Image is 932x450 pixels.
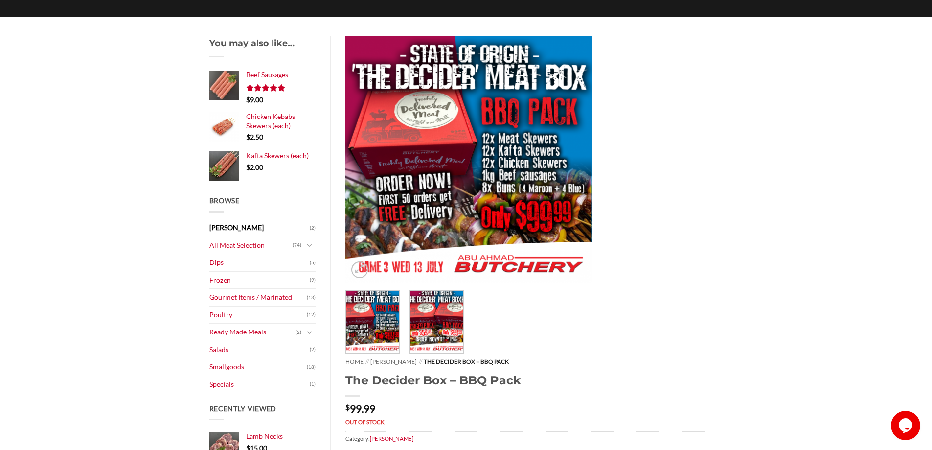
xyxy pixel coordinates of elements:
[209,272,310,289] a: Frozen
[345,36,592,283] img: The Decider Box - BBQ Pack
[246,71,316,79] a: Beef Sausages
[410,288,463,353] img: The Decider Box - BBQ Pack
[307,360,316,375] span: (18)
[246,163,250,171] span: $
[310,342,316,357] span: (2)
[310,221,316,236] span: (2)
[370,358,417,365] a: [PERSON_NAME]
[246,432,283,440] span: Lamb Necks
[296,325,301,340] span: (2)
[209,254,310,271] a: Dips
[246,112,295,129] span: Chicken Kebabs Skewers (each)
[370,435,413,442] a: [PERSON_NAME]
[246,151,309,160] span: Kafta Skewers (each)
[424,358,509,365] span: The Decider Box – BBQ Pack
[310,273,316,287] span: (9)
[345,373,723,388] h1: The Decider Box – BBQ Pack
[209,237,293,254] a: All Meat Selection
[345,419,723,426] p: Out of stock
[351,261,368,278] a: Zoom
[304,327,316,338] button: Toggle
[209,219,310,237] a: [PERSON_NAME]
[209,307,307,324] a: Poultry
[365,358,369,365] span: //
[209,289,307,306] a: Gourmet Items / Marinated
[419,358,422,365] span: //
[246,133,250,141] span: $
[209,36,316,57] h3: You may also like…
[209,196,240,205] span: Browse
[246,95,263,104] bdi: 9.00
[246,432,316,441] a: Lamb Necks
[345,358,364,365] a: Home
[209,404,277,413] span: Recently Viewed
[246,112,316,130] a: Chicken Kebabs Skewers (each)
[345,431,723,446] span: Category:
[246,133,263,141] bdi: 2.50
[293,238,301,253] span: (74)
[209,358,307,376] a: Smallgoods
[345,403,375,415] bdi: 99.99
[246,151,316,160] a: Kafta Skewers (each)
[246,71,288,79] span: Beef Sausages
[246,84,286,92] div: Rated 5.00 out of 5
[246,84,251,95] span: 1
[307,290,316,305] span: (13)
[307,308,316,322] span: (12)
[209,324,296,341] a: Ready Made Meals
[209,341,310,358] a: Salads
[246,163,263,171] bdi: 2.00
[310,256,316,270] span: (5)
[246,95,250,104] span: $
[304,240,316,251] button: Toggle
[209,376,310,393] a: Specials
[310,377,316,392] span: (1)
[891,411,922,440] iframe: chat widget
[246,84,286,95] span: Rated out of 5 based on customer rating
[345,403,350,411] span: $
